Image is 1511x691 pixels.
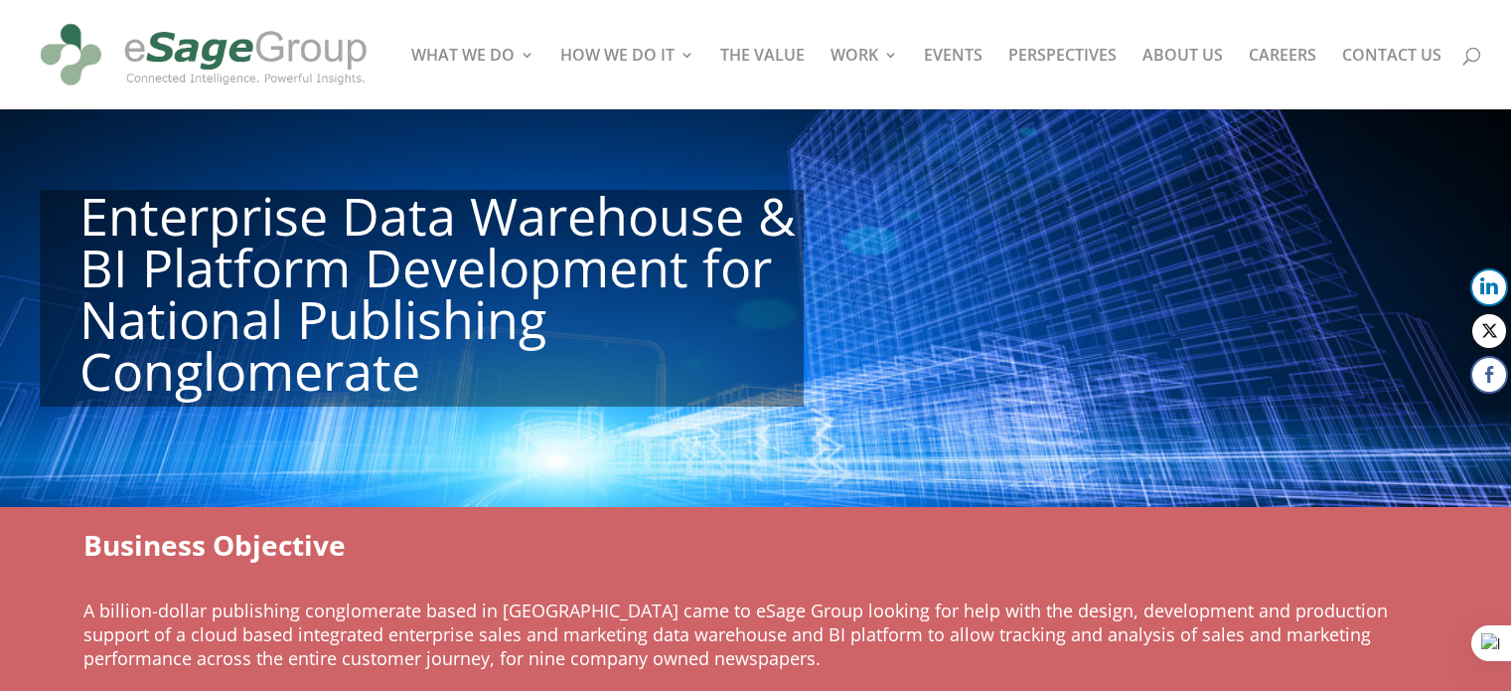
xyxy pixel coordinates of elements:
a: ABOUT US [1142,48,1223,109]
p: A billion-dollar publishing conglomerate based in [GEOGRAPHIC_DATA] came to eSage Group looking f... [83,600,1429,688]
h1: Enterprise Data Warehouse & BI Platform Development for National Publishing Conglomerate [79,190,804,407]
img: eSage Group [34,8,374,101]
a: CONTACT US [1342,48,1441,109]
button: LinkedIn Share [1470,268,1508,306]
a: PERSPECTIVES [1008,48,1117,109]
button: Twitter Share [1470,312,1508,350]
a: WHAT WE DO [411,48,534,109]
a: THE VALUE [720,48,805,109]
a: CAREERS [1249,48,1316,109]
a: HOW WE DO IT [560,48,694,109]
button: Facebook Share [1470,356,1508,394]
span: Business Objective [83,526,346,564]
a: EVENTS [924,48,982,109]
a: WORK [831,48,898,109]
